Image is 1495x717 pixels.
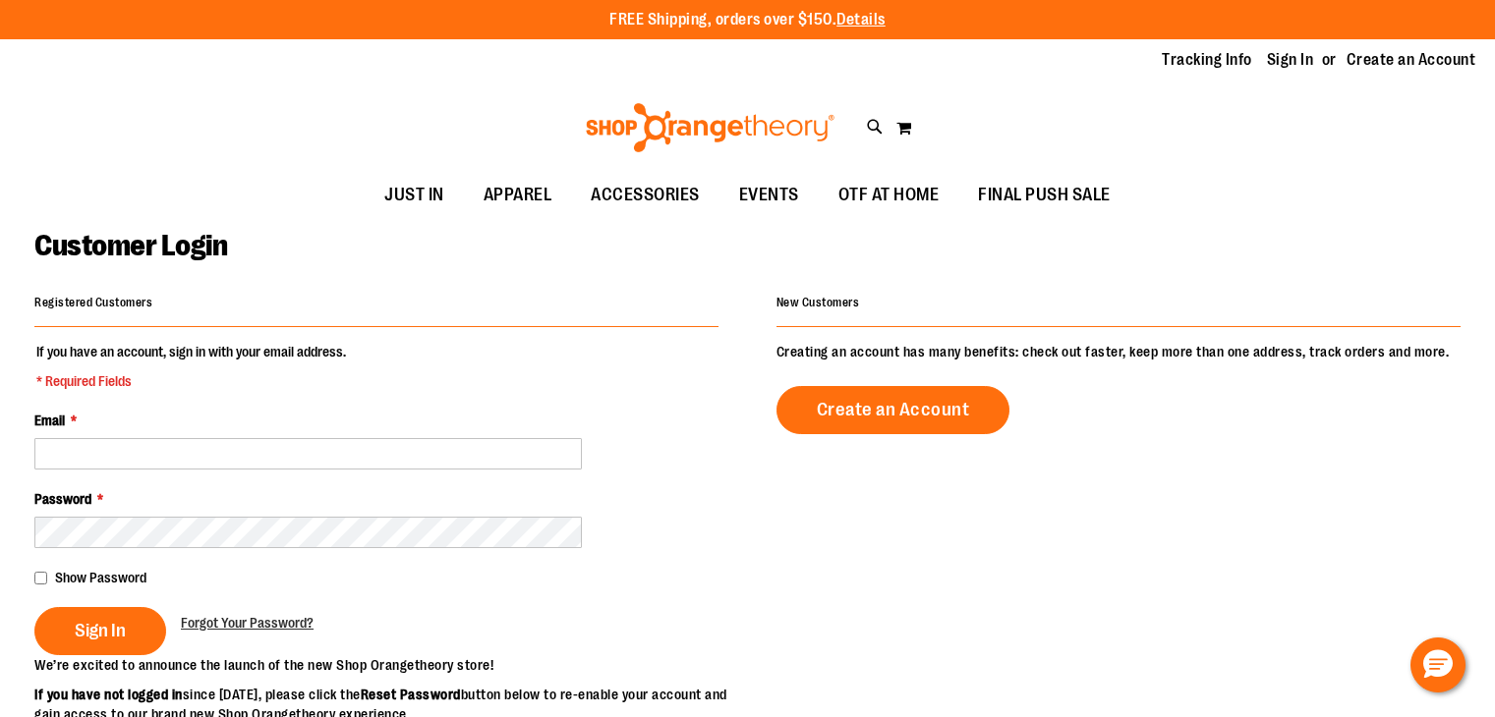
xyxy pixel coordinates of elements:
span: JUST IN [384,173,444,217]
button: Sign In [34,607,166,655]
strong: Reset Password [361,687,461,702]
span: EVENTS [739,173,799,217]
span: Sign In [75,620,126,641]
span: Password [34,491,91,507]
legend: If you have an account, sign in with your email address. [34,342,348,391]
span: Forgot Your Password? [181,615,314,631]
p: FREE Shipping, orders over $150. [609,9,886,31]
span: APPAREL [484,173,552,217]
span: Show Password [55,570,146,585]
a: Create an Account [776,386,1010,434]
a: Forgot Your Password? [181,613,314,633]
strong: Registered Customers [34,296,152,309]
button: Hello, have a question? Let’s chat. [1410,637,1466,692]
span: FINAL PUSH SALE [978,173,1111,217]
a: JUST IN [365,173,464,218]
strong: New Customers [776,296,860,309]
span: Create an Account [817,399,970,420]
a: Create an Account [1347,49,1476,71]
span: Customer Login [34,229,227,262]
a: Details [836,11,886,28]
img: Shop Orangetheory [583,103,837,152]
a: Sign In [1267,49,1314,71]
span: OTF AT HOME [838,173,940,217]
a: EVENTS [719,173,819,218]
a: APPAREL [464,173,572,218]
span: ACCESSORIES [591,173,700,217]
p: Creating an account has many benefits: check out faster, keep more than one address, track orders... [776,342,1461,361]
a: Tracking Info [1162,49,1252,71]
a: FINAL PUSH SALE [958,173,1130,218]
span: Email [34,413,65,428]
strong: If you have not logged in [34,687,183,702]
span: * Required Fields [36,371,346,391]
p: We’re excited to announce the launch of the new Shop Orangetheory store! [34,655,748,675]
a: ACCESSORIES [571,173,719,218]
a: OTF AT HOME [819,173,959,218]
